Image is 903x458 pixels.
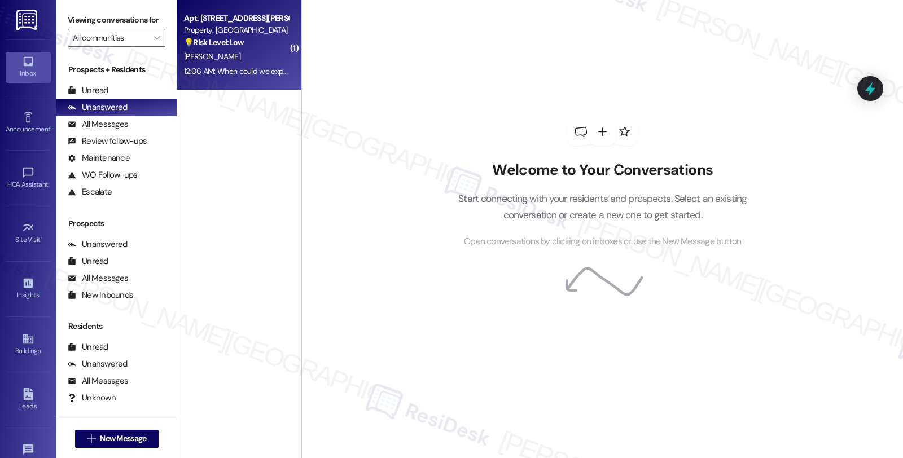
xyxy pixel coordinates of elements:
[184,12,288,24] div: Apt. [STREET_ADDRESS][PERSON_NAME] Arbor Valley Townhomes Homeowners Association, Inc.
[87,434,95,443] i: 
[68,152,130,164] div: Maintenance
[184,24,288,36] div: Property: [GEOGRAPHIC_DATA]
[68,169,137,181] div: WO Follow-ups
[68,135,147,147] div: Review follow-ups
[39,289,41,297] span: •
[50,124,52,131] span: •
[154,33,160,42] i: 
[68,239,128,250] div: Unanswered
[68,102,128,113] div: Unanswered
[6,329,51,360] a: Buildings
[441,191,764,223] p: Start connecting with your residents and prospects. Select an existing conversation or create a n...
[56,64,177,76] div: Prospects + Residents
[68,186,112,198] div: Escalate
[68,392,116,404] div: Unknown
[464,235,741,249] span: Open conversations by clicking on inboxes or use the New Message button
[6,274,51,304] a: Insights •
[56,320,177,332] div: Residents
[441,161,764,179] h2: Welcome to Your Conversations
[16,10,40,30] img: ResiDesk Logo
[6,163,51,193] a: HOA Assistant
[184,51,240,61] span: [PERSON_NAME]
[73,29,147,47] input: All communities
[184,37,244,47] strong: 💡 Risk Level: Low
[100,433,146,444] span: New Message
[184,66,334,76] div: 12:06 AM: When could we expect an update?
[6,52,51,82] a: Inbox
[68,375,128,387] div: All Messages
[68,256,108,267] div: Unread
[68,289,133,301] div: New Inbounds
[75,430,159,448] button: New Message
[68,85,108,96] div: Unread
[6,218,51,249] a: Site Visit •
[68,272,128,284] div: All Messages
[68,341,108,353] div: Unread
[68,358,128,370] div: Unanswered
[6,385,51,415] a: Leads
[68,11,165,29] label: Viewing conversations for
[41,234,42,242] span: •
[56,218,177,230] div: Prospects
[68,118,128,130] div: All Messages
